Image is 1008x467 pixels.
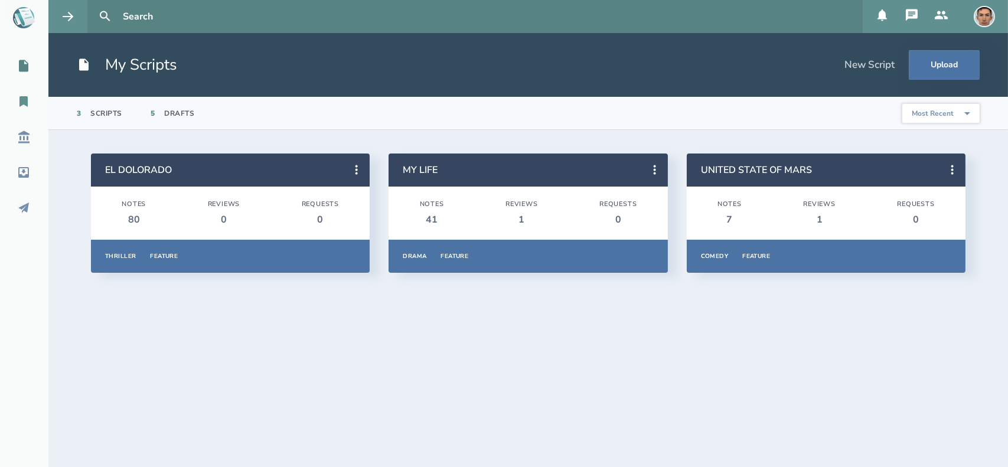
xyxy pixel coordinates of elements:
[91,109,123,118] div: Scripts
[599,213,637,226] div: 0
[403,164,438,177] a: MY LIFE
[974,6,995,27] img: user_1756948650-crop.jpg
[897,200,934,208] div: Requests
[441,252,468,260] div: Feature
[122,200,146,208] div: Notes
[122,213,146,226] div: 80
[77,54,177,76] h1: My Scripts
[208,200,240,208] div: Reviews
[803,200,836,208] div: Reviews
[302,213,339,226] div: 0
[165,109,195,118] div: Drafts
[909,50,980,80] button: Upload
[105,164,172,177] a: EL DOLORADO
[717,213,742,226] div: 7
[897,213,934,226] div: 0
[403,252,426,260] div: Drama
[701,252,729,260] div: Comedy
[302,200,339,208] div: Requests
[77,109,81,118] div: 3
[742,252,770,260] div: Feature
[844,58,895,71] div: New Script
[150,252,178,260] div: Feature
[105,252,136,260] div: Thriller
[803,213,836,226] div: 1
[599,200,637,208] div: Requests
[505,213,538,226] div: 1
[505,200,538,208] div: Reviews
[420,200,444,208] div: Notes
[208,213,240,226] div: 0
[420,213,444,226] div: 41
[151,109,155,118] div: 5
[701,164,812,177] a: UNITED STATE OF MARS
[717,200,742,208] div: Notes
